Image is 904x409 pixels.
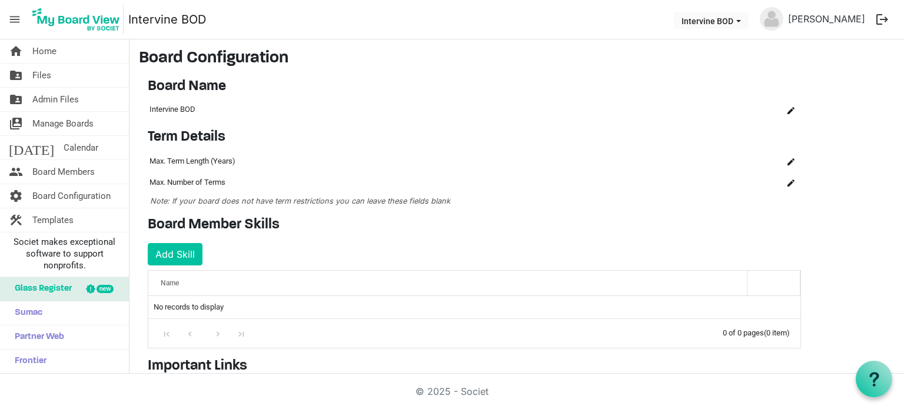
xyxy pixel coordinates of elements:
[148,217,801,234] h4: Board Member Skills
[29,5,128,34] a: My Board View Logo
[148,78,801,95] h4: Board Name
[159,325,175,341] div: Go to first page
[760,7,783,31] img: no-profile-picture.svg
[870,7,895,32] button: logout
[9,325,64,349] span: Partner Web
[701,151,748,172] td: column header Name
[9,136,54,159] span: [DATE]
[9,160,23,184] span: people
[723,319,800,344] div: 0 of 0 pages (0 item)
[783,153,799,169] button: Edit
[723,328,764,337] span: 0 of 0 pages
[32,184,111,208] span: Board Configuration
[32,160,95,184] span: Board Members
[150,197,450,205] span: Note: If your board does not have term restrictions you can leave these fields blank
[783,174,799,191] button: Edit
[148,151,701,172] td: Max. Term Length (Years) column header Name
[148,172,701,193] td: Max. Number of Terms column header Name
[233,325,249,341] div: Go to last page
[9,277,72,301] span: Glass Register
[760,99,801,119] td: is Command column column header
[139,49,895,69] h3: Board Configuration
[764,328,790,337] span: (0 item)
[148,296,800,318] td: No records to display
[29,5,124,34] img: My Board View Logo
[32,64,51,87] span: Files
[701,172,748,193] td: column header Name
[674,12,749,29] button: Intervine BOD dropdownbutton
[148,358,801,375] h4: Important Links
[9,39,23,63] span: home
[9,301,42,325] span: Sumac
[5,236,124,271] span: Societ makes exceptional software to support nonprofits.
[416,385,488,397] a: © 2025 - Societ
[9,64,23,87] span: folder_shared
[9,208,23,232] span: construction
[148,243,202,265] button: Add Skill
[748,172,801,193] td: is Command column column header
[32,208,74,232] span: Templates
[97,285,114,293] div: new
[161,279,179,287] span: Name
[182,325,198,341] div: Go to previous page
[32,88,79,111] span: Admin Files
[148,129,801,146] h4: Term Details
[9,112,23,135] span: switch_account
[32,39,56,63] span: Home
[783,7,870,31] a: [PERSON_NAME]
[783,101,799,118] button: Edit
[32,112,94,135] span: Manage Boards
[748,151,801,172] td: is Command column column header
[9,184,23,208] span: settings
[128,8,206,31] a: Intervine BOD
[148,99,760,119] td: Intervine BOD column header Name
[9,350,46,373] span: Frontier
[4,8,26,31] span: menu
[9,88,23,111] span: folder_shared
[210,325,226,341] div: Go to next page
[64,136,98,159] span: Calendar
